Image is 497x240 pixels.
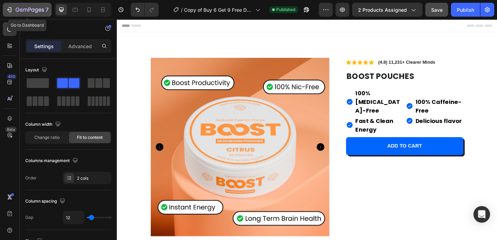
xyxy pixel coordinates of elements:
[296,134,334,144] div: Add to cart
[251,56,379,69] h1: Boost Pouches
[77,175,110,181] div: 2 cols
[326,107,377,115] strong: Delicious flavor
[68,43,92,50] p: Advanced
[25,214,33,221] div: Gap
[181,6,183,14] span: /
[63,211,84,224] input: Auto
[45,6,49,14] p: 7
[34,43,54,50] p: Settings
[7,74,17,79] div: 450
[34,134,60,141] span: Change ratio
[5,127,17,132] div: Beta
[77,134,103,141] span: Fit to content
[425,3,448,17] button: Save
[358,6,407,14] span: 2 products assigned
[286,44,348,50] strong: (4.8) 11,231+ Clearer Minds
[25,65,49,75] div: Layout
[25,156,79,166] div: Columns management
[276,7,295,13] span: Published
[3,3,52,17] button: 7
[25,175,37,181] div: Order
[251,129,379,149] button: Add to cart
[131,3,159,17] div: Undo/Redo
[25,120,62,129] div: Column width
[326,86,377,104] strong: 100% Caffeine-Free
[261,107,303,125] strong: Fast & Clean Energy
[451,3,480,17] button: Publish
[352,3,422,17] button: 2 products assigned
[431,7,443,13] span: Save
[117,19,497,240] iframe: Design area
[25,197,67,206] div: Column spacing
[457,6,474,14] div: Publish
[34,25,93,33] p: Row
[473,206,490,223] div: Open Intercom Messenger
[261,76,312,104] p: 100% [MEDICAL_DATA]-Free
[219,135,227,144] button: Carousel Next Arrow
[184,6,253,14] span: Copy of Buy 6 Get 9 Free Draft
